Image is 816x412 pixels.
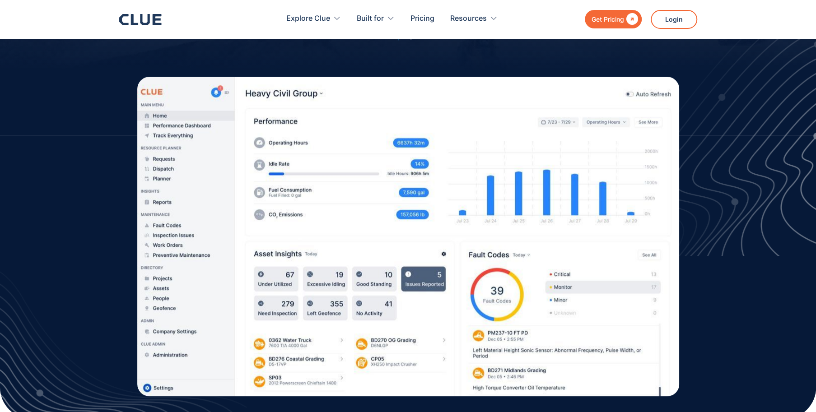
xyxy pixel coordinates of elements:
a: Get Pricing [585,10,642,28]
img: Best practice dashboard design for construction equipment management software [137,77,679,396]
a: Pricing [410,5,434,33]
a: Login [651,10,697,29]
div: Resources [450,5,498,33]
div: Get Pricing [592,14,624,25]
div: Resources [450,5,487,33]
div: Explore Clue [286,5,341,33]
div: Built for [357,5,384,33]
div:  [624,14,638,25]
iframe: Chat Widget [653,286,816,412]
div: Explore Clue [286,5,330,33]
div: Built for [357,5,395,33]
